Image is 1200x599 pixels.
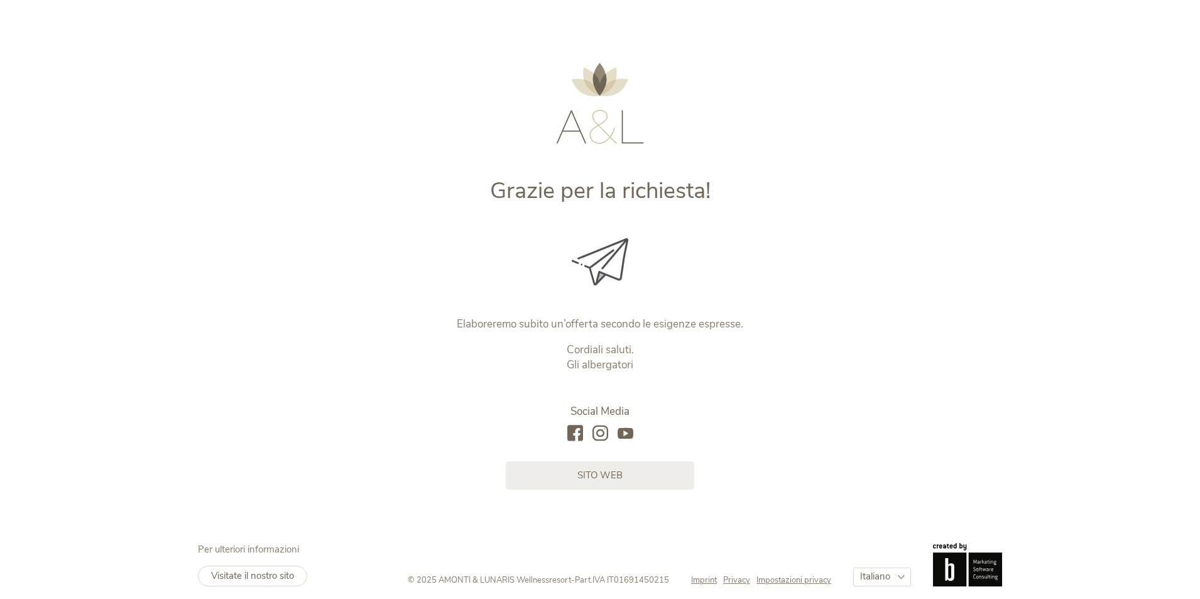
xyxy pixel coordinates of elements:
a: Visitate il nostro sito [198,566,307,586]
a: youtube [618,426,633,442]
span: - [571,574,575,586]
img: Grazie per la richiesta! [572,238,628,285]
img: Brandnamic GmbH | Leading Hospitality Solutions [933,543,1002,586]
a: facebook [567,426,583,442]
span: Grazie per la richiesta! [490,175,711,206]
a: Impostazioni privacy [756,574,831,586]
a: instagram [592,426,608,442]
span: Per ulteriori informazioni [198,543,299,556]
a: Imprint [691,574,723,586]
a: Privacy [723,574,756,586]
span: Privacy [723,574,750,586]
span: Imprint [691,574,717,586]
span: Part.IVA IT01691450215 [575,574,669,586]
span: Visitate il nostro sito [211,569,294,582]
p: Cordiali saluti. Gli albergatori [338,343,863,373]
img: AMONTI & LUNARIS Wellnessresort [556,63,644,144]
span: © 2025 AMONTI & LUNARIS Wellnessresort [408,574,571,586]
p: Elaboreremo subito un’offerta secondo le esigenze espresse. [338,317,863,332]
a: sito web [506,461,694,490]
span: Social Media [570,404,630,419]
span: sito web [577,469,623,482]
